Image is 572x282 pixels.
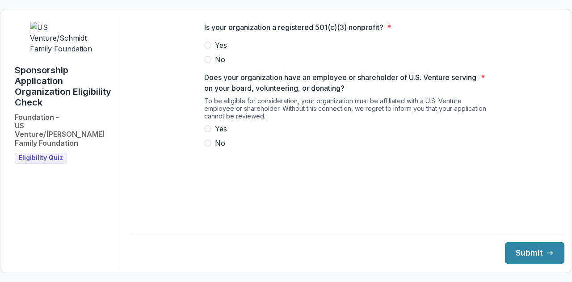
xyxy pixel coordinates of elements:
[204,72,477,93] p: Does your organization have an employee or shareholder of U.S. Venture serving on your board, vol...
[215,54,225,65] span: No
[19,154,63,162] span: Eligibility Quiz
[15,113,112,147] h2: Foundation - US Venture/[PERSON_NAME] Family Foundation
[30,22,97,54] img: US Venture/Schmidt Family Foundation
[215,138,225,148] span: No
[215,123,227,134] span: Yes
[15,65,112,108] h1: Sponsorship Application Organization Eligibility Check
[204,22,383,33] p: Is your organization a registered 501(c)(3) nonprofit?
[204,97,490,123] div: To be eligible for consideration, your organization must be affiliated with a U.S. Venture employ...
[215,40,227,51] span: Yes
[505,242,564,264] button: Submit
